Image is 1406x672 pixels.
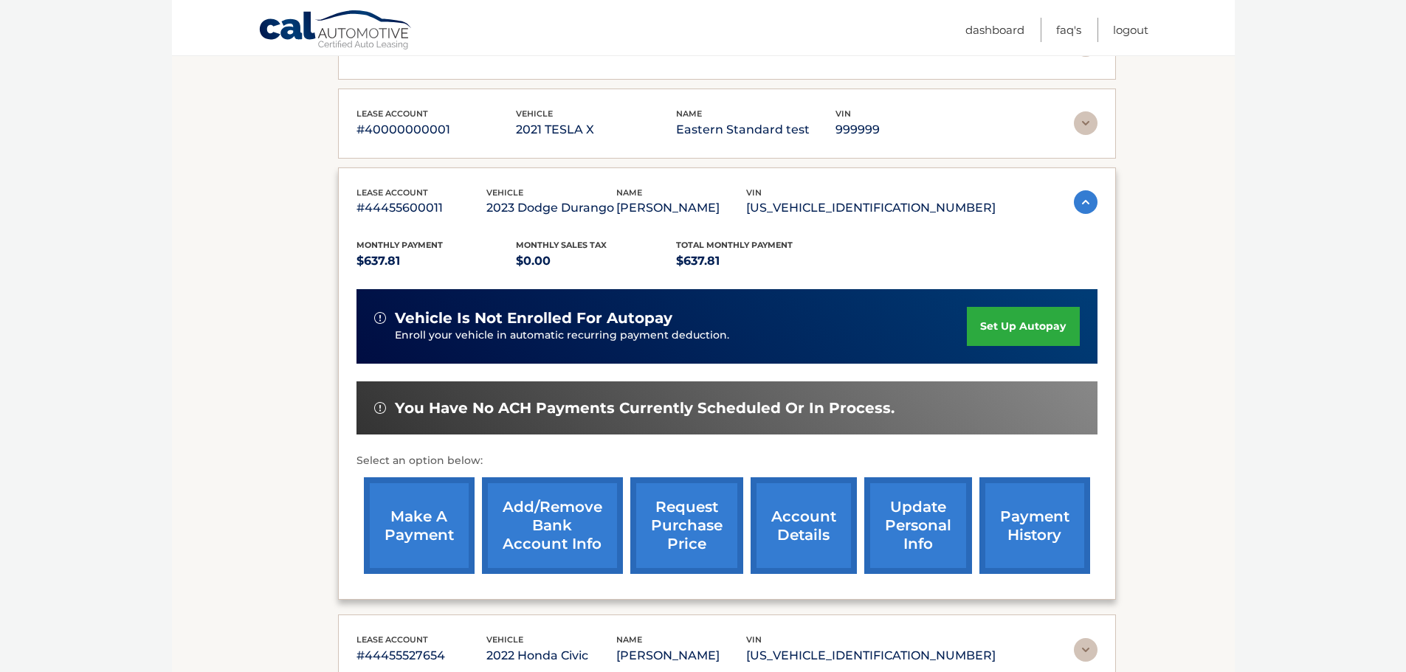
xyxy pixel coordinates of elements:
span: vin [746,187,762,198]
span: vehicle [516,108,553,119]
a: FAQ's [1056,18,1081,42]
p: [US_VEHICLE_IDENTIFICATION_NUMBER] [746,645,996,666]
span: vehicle [486,634,523,645]
a: set up autopay [967,307,1079,346]
span: Monthly sales Tax [516,240,607,250]
span: name [616,634,642,645]
span: You have no ACH payments currently scheduled or in process. [395,399,895,418]
span: lease account [356,108,428,119]
a: make a payment [364,477,475,574]
a: Logout [1113,18,1148,42]
span: vin [835,108,851,119]
p: [US_VEHICLE_IDENTIFICATION_NUMBER] [746,198,996,218]
a: Cal Automotive [258,10,413,52]
span: vehicle is not enrolled for autopay [395,309,672,328]
p: [PERSON_NAME] [616,645,746,666]
span: vin [746,634,762,645]
p: 2021 TESLA X [516,119,676,140]
span: vehicle [486,187,523,198]
span: lease account [356,634,428,645]
a: request purchase price [630,477,743,574]
span: lease account [356,187,428,198]
a: payment history [979,477,1090,574]
p: Eastern Standard test [676,119,836,140]
a: account details [751,477,857,574]
p: $0.00 [516,251,676,271]
p: Enroll your vehicle in automatic recurring payment deduction. [395,328,968,344]
p: $637.81 [356,251,517,271]
p: [PERSON_NAME] [616,198,746,218]
img: alert-white.svg [374,312,386,324]
span: Monthly Payment [356,240,443,250]
a: update personal info [864,477,972,574]
span: Total Monthly Payment [676,240,793,250]
p: Select an option below: [356,452,1097,470]
a: Dashboard [965,18,1024,42]
p: #44455527654 [356,645,486,666]
img: alert-white.svg [374,402,386,414]
a: Add/Remove bank account info [482,477,623,574]
p: #40000000001 [356,119,517,140]
p: 2022 Honda Civic [486,645,616,666]
span: name [676,108,702,119]
img: accordion-active.svg [1074,190,1097,214]
img: accordion-rest.svg [1074,111,1097,135]
p: $637.81 [676,251,836,271]
span: name [616,187,642,198]
p: 999999 [835,119,996,140]
img: accordion-rest.svg [1074,638,1097,662]
p: 2023 Dodge Durango [486,198,616,218]
p: #44455600011 [356,198,486,218]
